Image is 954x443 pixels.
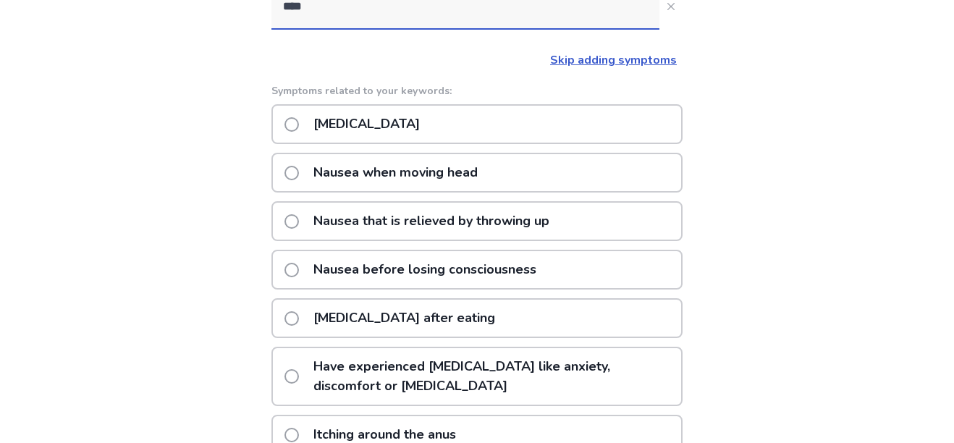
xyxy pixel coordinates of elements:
[271,83,683,98] p: Symptoms related to your keywords:
[305,251,545,288] p: Nausea before losing consciousness
[305,300,504,337] p: [MEDICAL_DATA] after eating
[305,348,681,405] p: Have experienced [MEDICAL_DATA] like anxiety, discomfort or [MEDICAL_DATA]
[550,52,677,68] a: Skip adding symptoms
[305,106,429,143] p: [MEDICAL_DATA]
[305,154,486,191] p: Nausea when moving head
[305,203,558,240] p: Nausea that is relieved by throwing up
